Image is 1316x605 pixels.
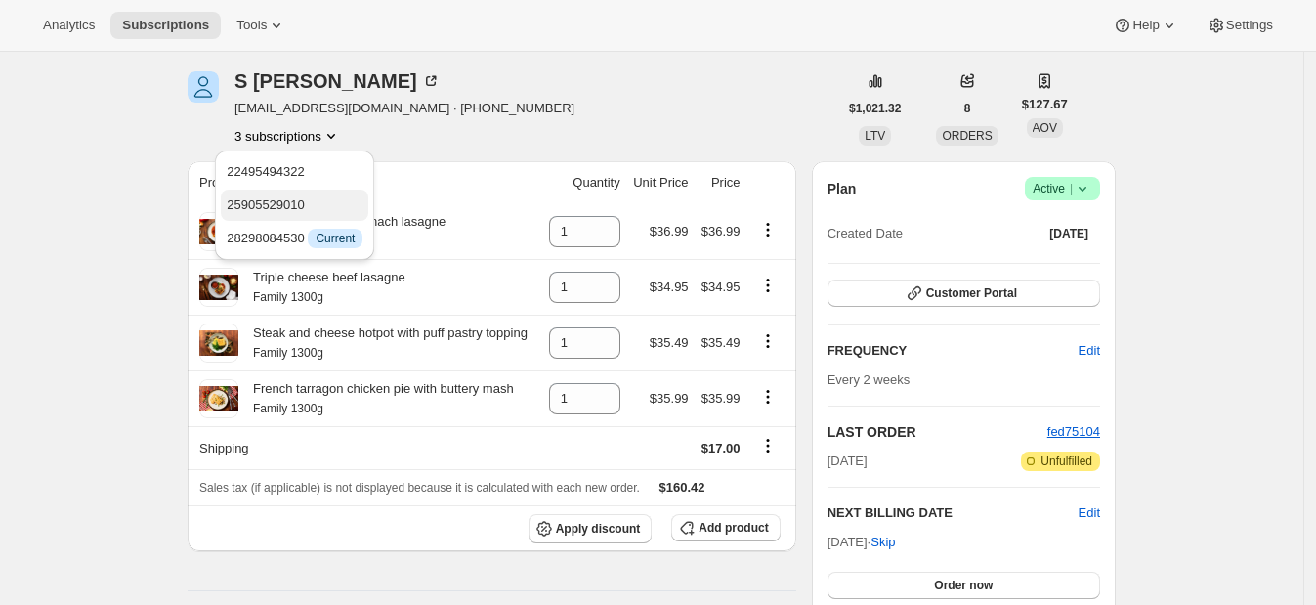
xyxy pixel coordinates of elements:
[188,426,541,469] th: Shipping
[859,527,907,558] button: Skip
[828,341,1079,361] h2: FREQUENCY
[1070,181,1073,196] span: |
[828,372,911,387] span: Every 2 weeks
[695,161,746,204] th: Price
[227,197,305,212] span: 25905529010
[828,179,857,198] h2: Plan
[942,129,992,143] span: ORDERS
[227,164,305,179] span: 22495494322
[1195,12,1285,39] button: Settings
[1040,454,1092,469] span: Unfulfilled
[650,224,689,238] span: $36.99
[650,335,689,350] span: $35.49
[701,441,741,455] span: $17.00
[870,533,895,552] span: Skip
[236,18,267,33] span: Tools
[752,275,784,296] button: Product actions
[238,268,405,307] div: Triple cheese beef lasagne
[188,161,541,204] th: Product
[671,514,780,541] button: Add product
[1079,341,1100,361] span: Edit
[541,161,626,204] th: Quantity
[110,12,221,39] button: Subscriptions
[234,71,441,91] div: S [PERSON_NAME]
[701,280,741,294] span: $34.95
[188,71,219,103] span: S duguay
[221,223,368,254] button: 28298084530 InfoCurrent
[234,99,574,118] span: [EMAIL_ADDRESS][DOMAIN_NAME] · [PHONE_NUMBER]
[953,95,983,122] button: 8
[828,422,1047,442] h2: LAST ORDER
[828,535,896,549] span: [DATE] ·
[926,285,1017,301] span: Customer Portal
[253,346,323,360] small: Family 1300g
[828,280,1100,307] button: Customer Portal
[556,521,641,537] span: Apply discount
[31,12,106,39] button: Analytics
[529,514,653,543] button: Apply discount
[238,379,514,418] div: French tarragon chicken pie with buttery mash
[752,330,784,352] button: Product actions
[1049,226,1088,241] span: [DATE]
[752,386,784,408] button: Product actions
[1047,422,1100,442] button: fed75104
[865,129,885,143] span: LTV
[234,126,341,146] button: Product actions
[650,391,689,406] span: $35.99
[122,18,209,33] span: Subscriptions
[964,101,971,116] span: 8
[316,231,355,246] span: Current
[221,190,368,221] button: 25905529010
[849,101,901,116] span: $1,021.32
[828,503,1079,523] h2: NEXT BILLING DATE
[626,161,695,204] th: Unit Price
[1067,335,1112,367] button: Edit
[43,18,95,33] span: Analytics
[1022,95,1068,114] span: $127.67
[934,578,993,593] span: Order now
[1226,18,1273,33] span: Settings
[1079,503,1100,523] button: Edit
[837,95,913,122] button: $1,021.32
[221,156,368,188] button: 22495494322
[701,391,741,406] span: $35.99
[253,290,323,304] small: Family 1300g
[650,280,689,294] span: $34.95
[1101,12,1190,39] button: Help
[701,335,741,350] span: $35.49
[752,435,784,456] button: Shipping actions
[225,12,298,39] button: Tools
[1033,121,1057,135] span: AOV
[1038,220,1100,247] button: [DATE]
[828,224,903,243] span: Created Date
[227,231,362,245] span: 28298084530
[199,481,640,495] span: Sales tax (if applicable) is not displayed because it is calculated with each new order.
[1033,179,1092,198] span: Active
[1132,18,1159,33] span: Help
[238,324,528,363] div: Steak and cheese hotpot with puff pastry topping
[1047,424,1100,439] a: fed75104
[701,224,741,238] span: $36.99
[828,452,868,471] span: [DATE]
[699,520,768,536] span: Add product
[828,572,1100,599] button: Order now
[752,219,784,240] button: Product actions
[253,402,323,415] small: Family 1300g
[659,480,705,495] span: $160.42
